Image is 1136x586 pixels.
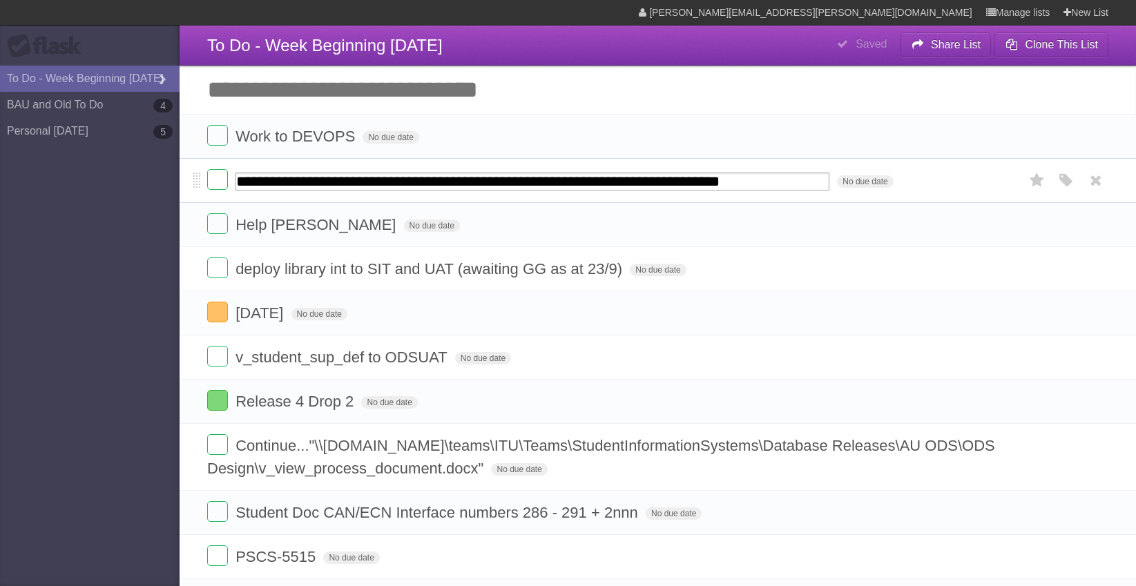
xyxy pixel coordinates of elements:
[235,260,626,277] span: deploy library int to SIT and UAT (awaiting GG as at 23/9)
[931,39,981,50] b: Share List
[361,396,417,409] span: No due date
[207,437,995,477] span: Continue..."\\[DOMAIN_NAME]\teams\ITU\Teams\StudentInformationSystems\Database Releases\AU ODS\OD...
[630,264,686,276] span: No due date
[856,38,887,50] b: Saved
[363,131,418,144] span: No due date
[207,169,228,190] label: Done
[901,32,992,57] button: Share List
[235,393,357,410] span: Release 4 Drop 2
[207,501,228,522] label: Done
[235,128,358,145] span: Work to DEVOPS
[207,346,228,367] label: Done
[491,463,547,476] span: No due date
[404,219,460,232] span: No due date
[153,99,173,113] b: 4
[235,216,399,233] span: Help [PERSON_NAME]
[235,504,642,521] span: Student Doc CAN/ECN Interface numbers 286 - 291 + 2nnn
[994,32,1108,57] button: Clone This List
[207,390,228,411] label: Done
[646,507,702,520] span: No due date
[7,34,90,59] div: Flask
[207,257,228,278] label: Done
[235,349,451,366] span: v_student_sup_def to ODSUAT
[455,352,511,364] span: No due date
[207,213,228,234] label: Done
[207,36,443,55] span: To Do - Week Beginning [DATE]
[323,551,379,564] span: No due date
[207,434,228,455] label: Done
[153,125,173,139] b: 5
[235,548,319,565] span: PSCS-5515
[837,175,893,188] span: No due date
[291,308,347,320] span: No due date
[207,302,228,322] label: Done
[1025,39,1098,50] b: Clone This List
[1024,169,1050,192] label: Star task
[207,125,228,146] label: Done
[207,545,228,566] label: Done
[235,304,287,322] span: [DATE]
